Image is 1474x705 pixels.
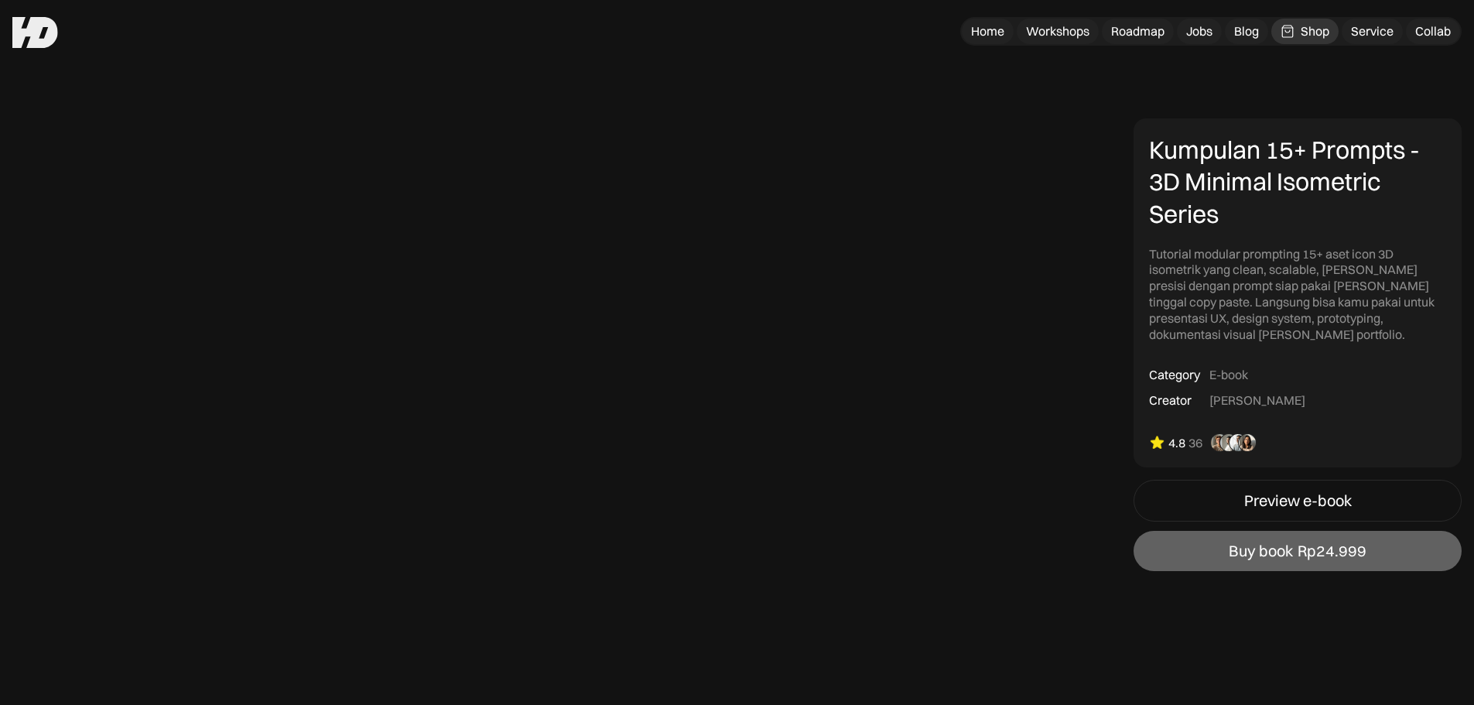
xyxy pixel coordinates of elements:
[1229,542,1293,560] div: Buy book
[1168,435,1185,451] div: 4.8
[1271,19,1339,44] a: Shop
[1017,19,1099,44] a: Workshops
[1134,480,1462,522] a: Preview e-book
[1244,491,1352,510] div: Preview e-book
[1177,19,1222,44] a: Jobs
[1026,23,1089,39] div: Workshops
[1149,367,1200,383] div: Category
[1111,23,1164,39] div: Roadmap
[1351,23,1394,39] div: Service
[1149,392,1192,409] div: Creator
[1225,19,1268,44] a: Blog
[1342,19,1403,44] a: Service
[1186,23,1212,39] div: Jobs
[1415,23,1451,39] div: Collab
[1102,19,1174,44] a: Roadmap
[962,19,1014,44] a: Home
[1406,19,1460,44] a: Collab
[1298,542,1366,560] div: Rp24.999
[1134,531,1462,571] a: Buy bookRp24.999
[1149,246,1446,343] div: Tutorial modular prompting 15+ aset icon 3D isometrik yang clean, scalable, [PERSON_NAME] presisi...
[1234,23,1259,39] div: Blog
[1301,23,1329,39] div: Shop
[1209,392,1305,409] div: [PERSON_NAME]
[971,23,1004,39] div: Home
[1209,367,1248,383] div: E-book
[1149,134,1446,231] div: Kumpulan 15+ Prompts - 3D Minimal Isometric Series
[1188,435,1202,451] div: 36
